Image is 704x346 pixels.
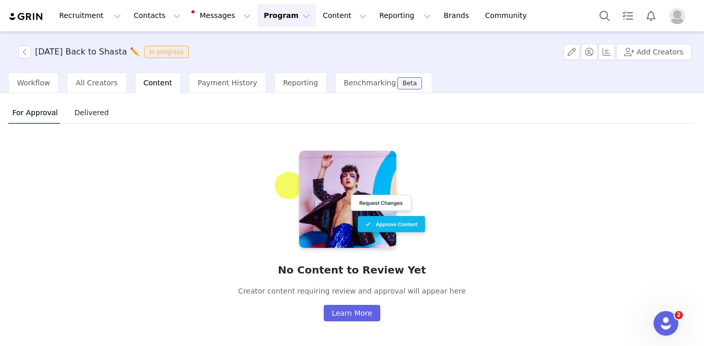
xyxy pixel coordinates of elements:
button: Learn More [324,305,380,321]
span: Content [144,79,172,87]
div: Beta [402,80,417,86]
button: Add Creators [616,44,692,60]
span: Delivered [70,104,113,121]
span: 2 [675,311,683,319]
img: grin logo [8,12,44,22]
button: Messages [187,4,257,27]
span: Payment History [198,79,257,87]
span: In progress [144,46,189,58]
button: Notifications [640,4,662,27]
span: Workflow [17,79,50,87]
button: Recruitment [53,4,127,27]
span: Benchmarking [344,79,396,87]
span: Reporting [283,79,318,87]
button: Program [257,4,316,27]
img: forapproval-empty@2x.png [275,149,429,254]
h3: [DATE] Back to Shasta ✏️ [35,46,140,58]
span: For Approval [8,104,62,121]
iframe: Intercom live chat [654,311,678,336]
a: Tasks [617,4,639,27]
a: Brands [437,4,478,27]
button: Contacts [128,4,187,27]
a: Community [479,4,538,27]
button: Search [593,4,616,27]
span: [object Object] [19,46,193,58]
button: Profile [663,8,696,24]
p: Creator content requiring review and approval will appear here [238,286,466,297]
button: Content [316,4,373,27]
button: Reporting [373,4,437,27]
h2: No Content to Review Yet [238,262,466,278]
img: placeholder-profile.jpg [669,8,685,24]
span: All Creators [76,79,117,87]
